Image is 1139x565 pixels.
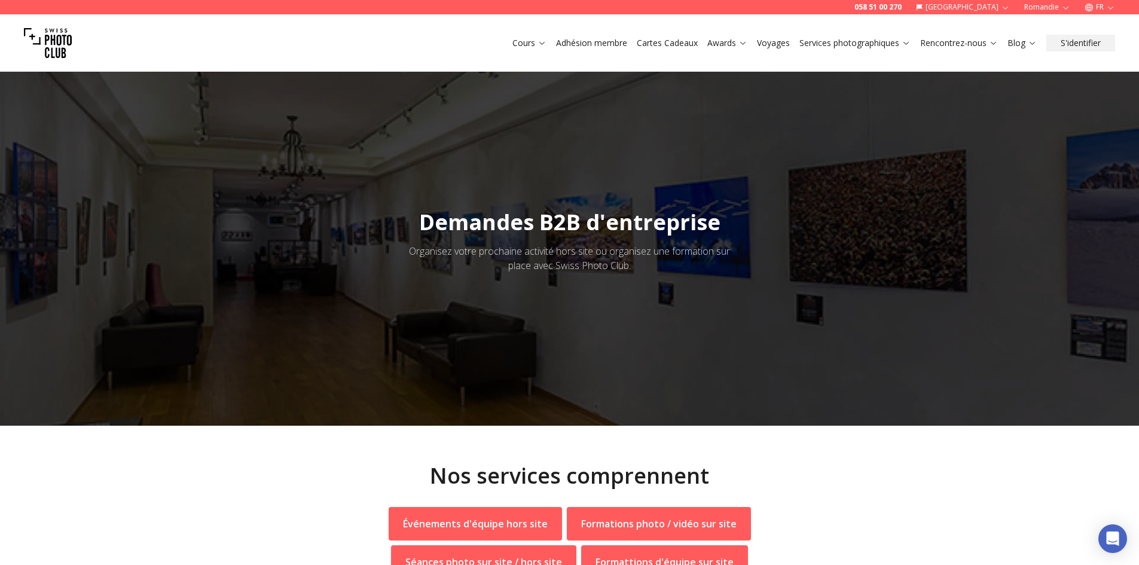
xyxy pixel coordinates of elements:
[556,37,627,49] a: Adhésion membre
[581,517,737,531] p: Formations photo / vidéo sur site
[24,19,72,67] img: Swiss photo club
[1098,524,1127,553] div: Open Intercom Messenger
[1003,35,1042,51] button: Blog
[637,37,698,49] a: Cartes Cadeaux
[632,35,703,51] button: Cartes Cadeaux
[508,35,551,51] button: Cours
[703,35,752,51] button: Awards
[551,35,632,51] button: Adhésion membre
[430,464,709,488] h2: Nos services comprennent
[512,37,546,49] a: Cours
[795,35,915,51] button: Services photographiques
[419,207,720,237] span: Demandes B2B d'entreprise
[757,37,790,49] a: Voyages
[920,37,998,49] a: Rencontrez-nous
[915,35,1003,51] button: Rencontrez-nous
[707,37,747,49] a: Awards
[854,2,902,12] a: 058 51 00 270
[403,517,548,531] p: Événements d'équipe hors site
[409,245,730,272] span: Organisez votre prochaine activité hors site ou organisez une formation sur place avec Swiss Phot...
[799,37,911,49] a: Services photographiques
[1046,35,1115,51] button: S'identifier
[1007,37,1037,49] a: Blog
[752,35,795,51] button: Voyages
